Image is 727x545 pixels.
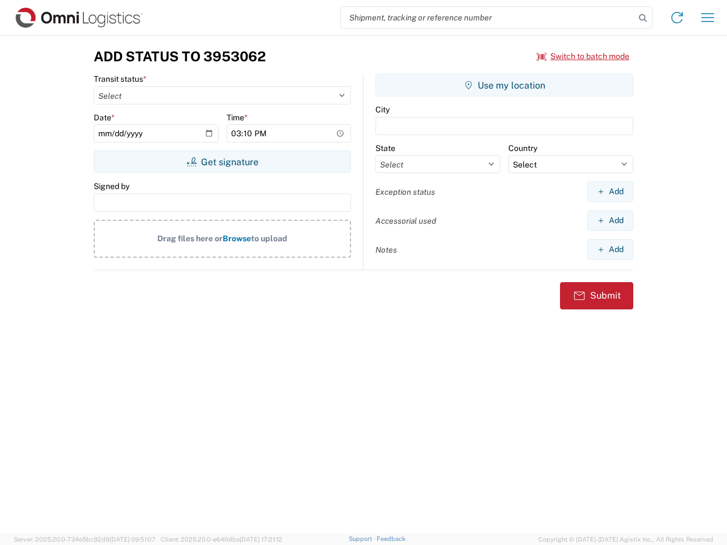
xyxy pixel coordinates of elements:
[537,47,629,66] button: Switch to batch mode
[240,536,282,543] span: [DATE] 17:21:12
[157,234,223,243] span: Drag files here or
[223,234,251,243] span: Browse
[375,74,633,97] button: Use my location
[508,143,537,153] label: Country
[161,536,282,543] span: Client: 2025.20.0-e640dba
[560,282,633,309] button: Submit
[227,112,248,123] label: Time
[375,104,390,115] label: City
[110,536,156,543] span: [DATE] 09:51:07
[538,534,713,544] span: Copyright © [DATE]-[DATE] Agistix Inc., All Rights Reserved
[251,234,287,243] span: to upload
[375,216,436,226] label: Accessorial used
[587,210,633,231] button: Add
[94,112,115,123] label: Date
[587,239,633,260] button: Add
[375,245,397,255] label: Notes
[94,150,351,173] button: Get signature
[94,74,147,84] label: Transit status
[349,535,377,542] a: Support
[94,48,266,65] h3: Add Status to 3953062
[14,536,156,543] span: Server: 2025.20.0-734e5bc92d9
[377,535,406,542] a: Feedback
[587,181,633,202] button: Add
[375,187,435,197] label: Exception status
[375,143,395,153] label: State
[94,181,129,191] label: Signed by
[341,7,635,28] input: Shipment, tracking or reference number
